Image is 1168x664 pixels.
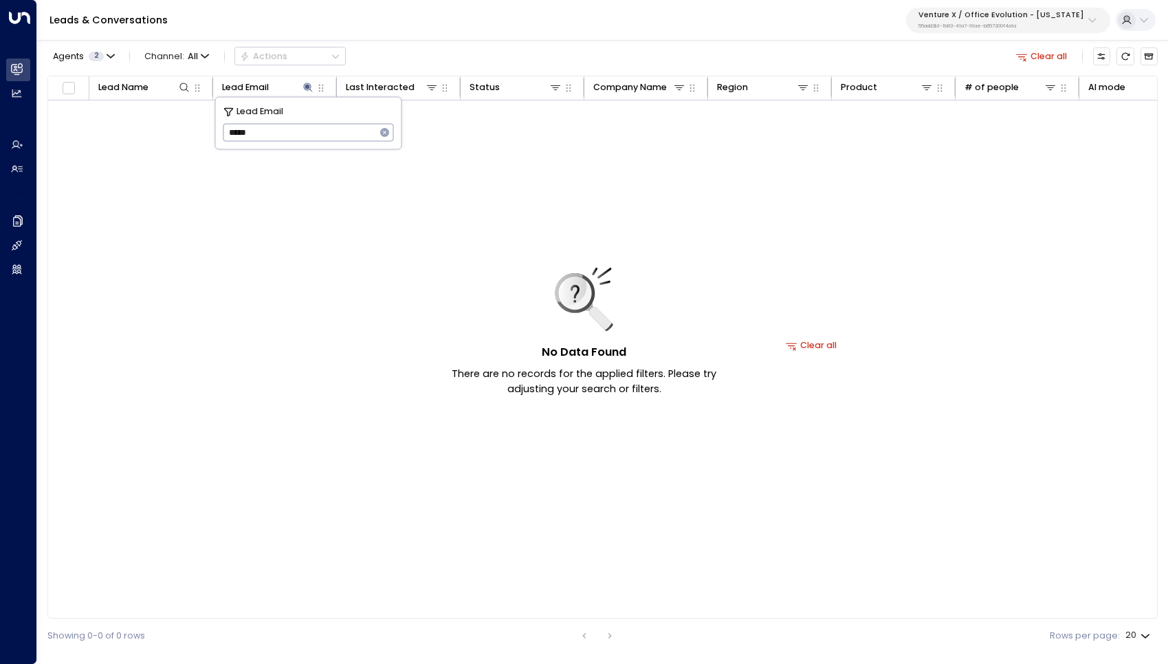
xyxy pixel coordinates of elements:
[234,47,346,65] button: Actions
[576,628,619,644] nav: pagination navigation
[1141,47,1158,65] button: Archived Leads
[89,52,104,61] span: 2
[240,51,287,62] div: Actions
[1088,80,1125,95] div: AI mode
[222,80,269,95] div: Lead Email
[717,80,811,95] div: Region
[965,80,1019,95] div: # of people
[470,80,500,95] div: Status
[47,47,119,65] button: Agents2
[140,47,214,65] span: Channel:
[841,80,934,95] div: Product
[1093,47,1110,65] button: Customize
[965,80,1058,95] div: # of people
[780,337,841,354] button: Clear all
[49,13,168,27] a: Leads & Conversations
[47,630,145,643] div: Showing 0-0 of 0 rows
[430,367,739,396] p: There are no records for the applied filters. Please try adjusting your search or filters.
[236,105,283,118] span: Lead Email
[60,80,76,96] span: Toggle select all
[542,344,626,361] h5: No Data Found
[140,47,214,65] button: Channel:All
[717,80,748,95] div: Region
[470,80,563,95] div: Status
[188,52,198,61] span: All
[1125,626,1153,645] div: 20
[593,80,687,95] div: Company Name
[98,80,192,95] div: Lead Name
[346,80,439,95] div: Last Interacted
[1050,630,1120,643] label: Rows per page:
[906,8,1110,33] button: Venture X / Office Evolution - [US_STATE]55add3b1-1b83-41a7-91ae-b657300f4a1a
[1011,47,1072,65] button: Clear all
[346,80,415,95] div: Last Interacted
[222,80,316,95] div: Lead Email
[234,47,346,65] div: Button group with a nested menu
[918,11,1084,19] p: Venture X / Office Evolution - [US_STATE]
[1116,47,1134,65] span: Refresh
[98,80,148,95] div: Lead Name
[918,23,1084,29] p: 55add3b1-1b83-41a7-91ae-b657300f4a1a
[53,52,84,61] span: Agents
[593,80,667,95] div: Company Name
[841,80,877,95] div: Product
